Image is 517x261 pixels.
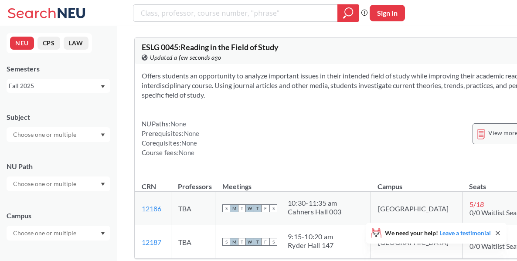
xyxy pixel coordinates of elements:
span: 10:30 [288,199,306,207]
span: Updated a few seconds ago [150,54,221,61]
span: Campus [378,182,402,190]
span: Professors [178,182,212,190]
button: LAW [64,37,88,50]
span: Sign In [377,9,398,17]
span: Subject [7,113,30,121]
span: Campus [7,211,31,220]
div: Fall 2025 [9,81,100,91]
span: CRN [142,182,156,190]
span: S [225,239,228,244]
span: M [232,239,236,244]
span: Ryder Hall 147 [288,241,334,249]
input: Choose one or multiple [9,129,82,140]
span: ESLG [142,42,160,52]
span: CPS [43,40,55,46]
input: Class, professor, course number, "phrase" [140,6,331,20]
span: NU Path [7,162,33,170]
span: 18 [476,200,484,208]
span: None [170,120,186,128]
span: : [178,42,180,52]
span: - [302,232,304,241]
span: 0045 [161,42,178,52]
span: None [184,129,200,137]
span: T [256,239,259,244]
span: 5 [469,200,473,208]
button: NEU [10,37,34,50]
div: Fall 2025Dropdown arrow [7,79,110,93]
span: 11:35 am [309,199,337,207]
span: Meetings [222,182,252,190]
span: None [181,139,197,147]
span: 9:15 [288,232,302,241]
span: Fall 2025 [9,82,34,89]
span: T [241,206,243,211]
span: Reading in the Field of Study [180,42,279,52]
svg: magnifying glass [343,7,354,19]
span: We need your help! [385,229,438,237]
svg: Dropdown arrow [101,85,105,88]
span: Semesters [7,64,40,73]
span: - [306,199,308,207]
span: TBA [178,204,191,213]
div: Dropdown arrow [7,127,110,142]
input: Choose one or multiple [9,228,82,238]
span: None [179,149,194,156]
svg: Dropdown arrow [101,232,105,235]
div: Dropdown arrow [7,226,110,241]
span: M [232,206,236,211]
div: Dropdown arrow [7,176,110,191]
span: NEU [15,40,29,46]
span: Course fees: [142,149,179,156]
div: magnifying glass [337,4,359,22]
span: T [256,206,259,211]
span: Prerequisites: [142,129,184,137]
span: 10:20 am [304,232,333,241]
input: Choose one or multiple [9,179,82,189]
span: Cahners Hall 003 [288,207,341,216]
a: 12186 [142,204,161,213]
svg: Dropdown arrow [101,183,105,186]
a: 12187 [142,238,161,246]
span: [GEOGRAPHIC_DATA] [378,204,449,213]
a: Leave a testimonial [439,229,491,237]
span: TBA [178,238,191,246]
span: W [248,206,252,211]
span: T [241,239,243,244]
button: Sign In [370,5,405,21]
span: S [272,239,275,244]
span: W [248,239,252,244]
span: S [272,206,275,211]
span: F [264,239,267,244]
span: LAW [69,40,83,46]
span: F [264,206,267,211]
svg: Dropdown arrow [101,133,105,137]
button: CPS [37,37,60,50]
span: Seats [469,182,486,190]
span: Corequisites: [142,139,181,147]
span: S [225,206,228,211]
span: / [473,200,476,208]
span: NUPaths: [142,120,170,128]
